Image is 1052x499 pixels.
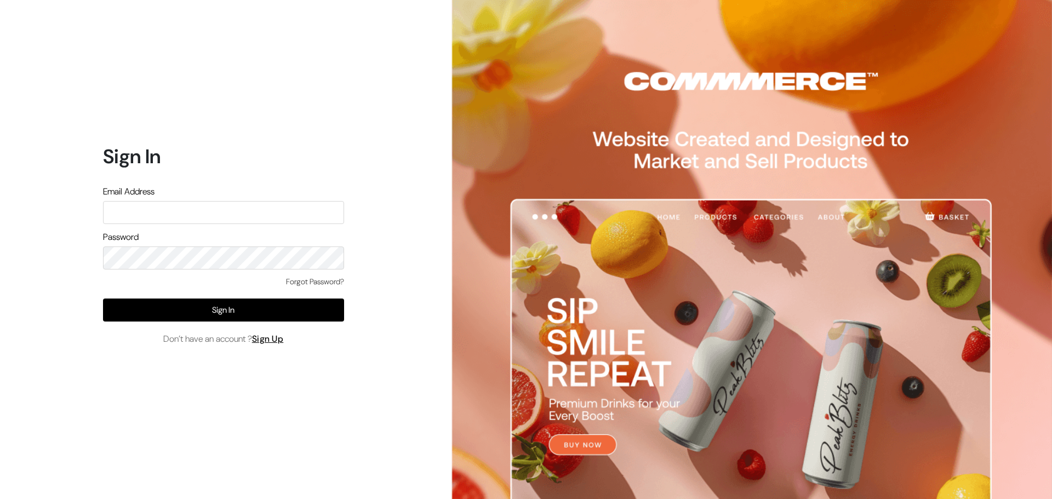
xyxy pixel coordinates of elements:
[286,276,344,288] a: Forgot Password?
[103,185,155,198] label: Email Address
[103,299,344,322] button: Sign In
[103,145,344,168] h1: Sign In
[163,332,284,346] span: Don’t have an account ?
[252,333,284,345] a: Sign Up
[103,231,139,244] label: Password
